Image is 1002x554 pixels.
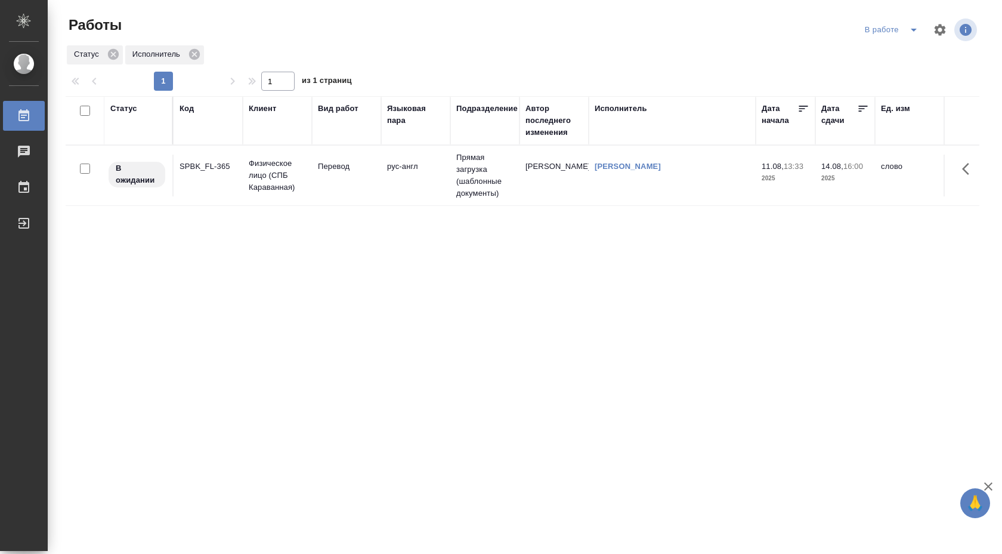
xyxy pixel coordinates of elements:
div: Ед. изм [881,103,910,115]
p: 14.08, [821,162,843,171]
span: Работы [66,16,122,35]
button: 🙏 [960,488,990,518]
a: [PERSON_NAME] [595,162,661,171]
button: Здесь прячутся важные кнопки [955,155,984,183]
div: Статус [110,103,137,115]
div: Языковая пара [387,103,444,127]
div: Автор последнего изменения [525,103,583,138]
div: Дата сдачи [821,103,857,127]
p: Перевод [318,161,375,173]
p: Исполнитель [132,48,184,60]
td: Прямая загрузка (шаблонные документы) [450,146,519,205]
div: Исполнитель назначен, приступать к работе пока рано [107,161,166,189]
p: Статус [74,48,103,60]
div: Вид работ [318,103,358,115]
span: из 1 страниц [302,73,352,91]
div: Подразделение [456,103,518,115]
div: Исполнитель [125,45,204,64]
div: Статус [67,45,123,64]
p: 11.08, [762,162,784,171]
p: Физическое лицо (СПБ Караванная) [249,158,306,193]
div: Дата начала [762,103,797,127]
td: [PERSON_NAME] [519,155,589,196]
p: В ожидании [116,162,158,186]
div: split button [862,20,926,39]
div: SPBK_FL-365 [180,161,237,173]
td: рус-англ [381,155,450,196]
p: 2025 [821,173,869,184]
span: Посмотреть информацию [954,19,979,41]
div: Клиент [249,103,276,115]
div: Код [180,103,194,115]
span: 🙏 [965,491,985,516]
p: 13:33 [784,162,803,171]
p: 2025 [762,173,809,184]
div: Исполнитель [595,103,647,115]
p: 16:00 [843,162,863,171]
td: слово [875,155,944,196]
span: Настроить таблицу [926,16,954,44]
